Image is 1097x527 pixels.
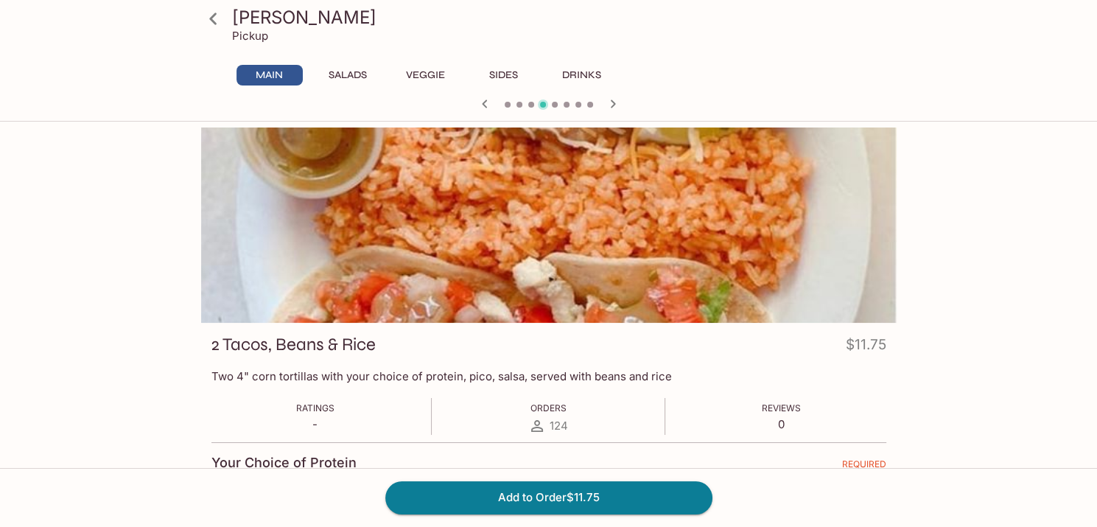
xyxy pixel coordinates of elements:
[211,455,357,471] h4: Your Choice of Protein
[842,458,886,475] span: REQUIRED
[385,481,712,514] button: Add to Order$11.75
[762,417,801,431] p: 0
[232,29,268,43] p: Pickup
[232,6,891,29] h3: [PERSON_NAME]
[846,333,886,362] h4: $11.75
[296,417,334,431] p: -
[236,65,303,85] button: Main
[201,128,897,323] div: 2 Tacos, Beans & Rice
[471,65,537,85] button: Sides
[211,369,886,383] p: Two 4" corn tortillas with your choice of protein, pico, salsa, served with beans and rice
[296,402,334,413] span: Ratings
[549,65,615,85] button: Drinks
[549,419,567,433] span: 124
[530,402,566,413] span: Orders
[393,65,459,85] button: Veggie
[762,402,801,413] span: Reviews
[211,333,376,356] h3: 2 Tacos, Beans & Rice
[315,65,381,85] button: Salads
